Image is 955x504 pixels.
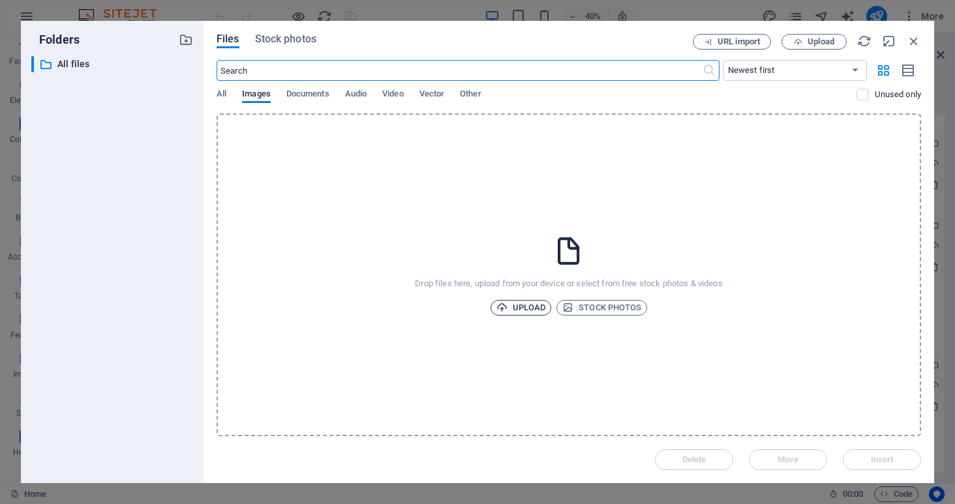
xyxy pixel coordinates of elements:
[808,38,834,46] span: Upload
[255,31,316,47] span: Stock photos
[562,300,641,316] span: Stock photos
[693,34,771,50] button: URL import
[382,86,403,104] span: Video
[286,86,329,104] span: Documents
[415,278,722,289] p: Drop files here, upload from your device or select from free stock photos & videos
[179,33,193,47] i: Create new folder
[31,31,80,48] p: Folders
[419,86,445,104] span: Vector
[491,300,552,316] button: Upload
[907,34,921,48] i: Close
[57,57,169,72] p: All files
[875,89,921,100] p: Displays only files that are not in use on the website. Files added during this session can still...
[217,31,239,47] span: Files
[556,300,647,316] button: Stock photos
[242,86,271,104] span: Images
[882,34,896,48] i: Minimize
[857,34,872,48] i: Reload
[31,56,34,72] div: ​
[217,86,226,104] span: All
[217,60,703,81] input: Search
[718,38,760,46] span: URL import
[781,34,847,50] button: Upload
[460,86,481,104] span: Other
[345,86,367,104] span: Audio
[496,300,546,316] span: Upload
